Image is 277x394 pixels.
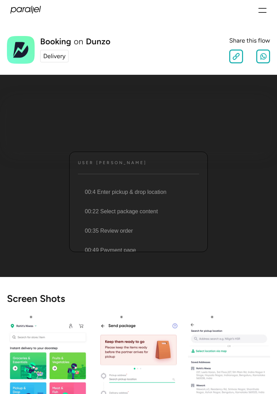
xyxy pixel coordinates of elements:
[43,52,65,61] div: Delivery
[10,6,42,14] a: home
[78,160,147,165] h4: User [PERSON_NAME]
[74,37,83,46] div: on
[258,6,267,14] div: menu
[86,37,110,46] a: Dunzo
[229,36,270,45] div: Share this flow
[40,50,69,63] a: Delivery
[77,221,199,241] li: 00:35 Review order
[77,241,199,260] li: 00:49 Payment page
[77,202,199,221] li: 00:22 Select package content
[40,37,71,46] h1: Booking
[77,182,199,202] li: 00:4 Enter pickup & drop location
[7,294,270,303] h2: Screen Shots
